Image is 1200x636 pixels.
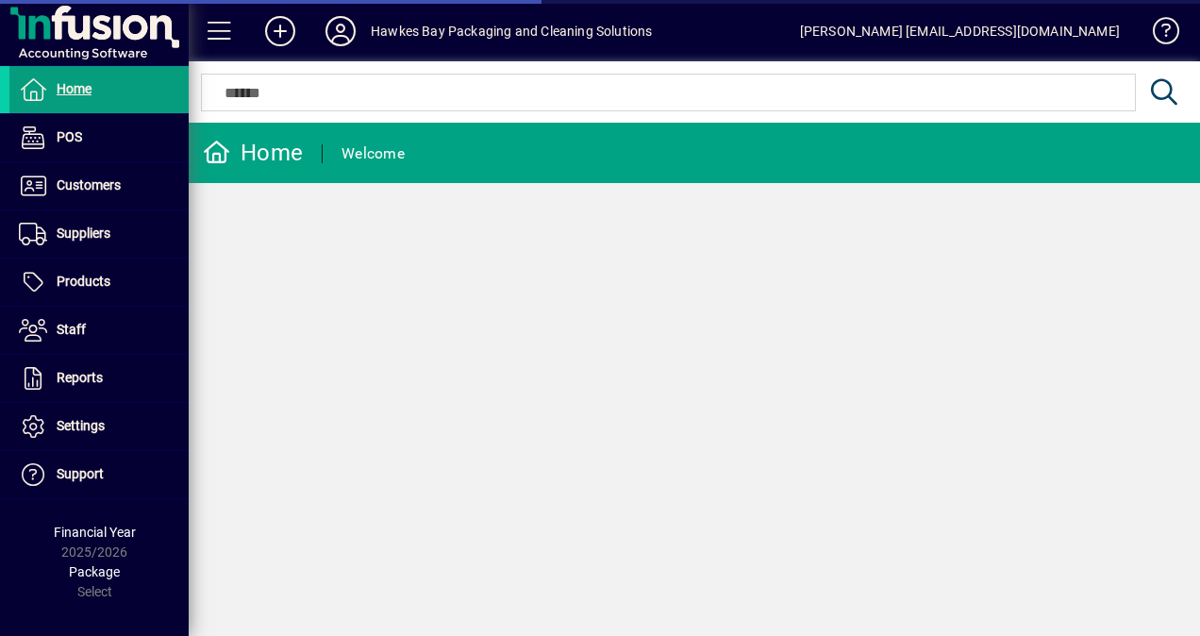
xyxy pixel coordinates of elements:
[310,14,371,48] button: Profile
[57,418,105,433] span: Settings
[57,370,103,385] span: Reports
[57,81,92,96] span: Home
[9,403,189,450] a: Settings
[1139,4,1176,65] a: Knowledge Base
[57,274,110,289] span: Products
[57,466,104,481] span: Support
[57,322,86,337] span: Staff
[9,307,189,354] a: Staff
[203,138,303,168] div: Home
[69,564,120,579] span: Package
[57,129,82,144] span: POS
[342,139,405,169] div: Welcome
[371,16,653,46] div: Hawkes Bay Packaging and Cleaning Solutions
[57,177,121,192] span: Customers
[9,451,189,498] a: Support
[250,14,310,48] button: Add
[57,226,110,241] span: Suppliers
[9,210,189,258] a: Suppliers
[9,355,189,402] a: Reports
[9,259,189,306] a: Products
[54,525,136,540] span: Financial Year
[9,162,189,209] a: Customers
[800,16,1120,46] div: [PERSON_NAME] [EMAIL_ADDRESS][DOMAIN_NAME]
[9,114,189,161] a: POS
